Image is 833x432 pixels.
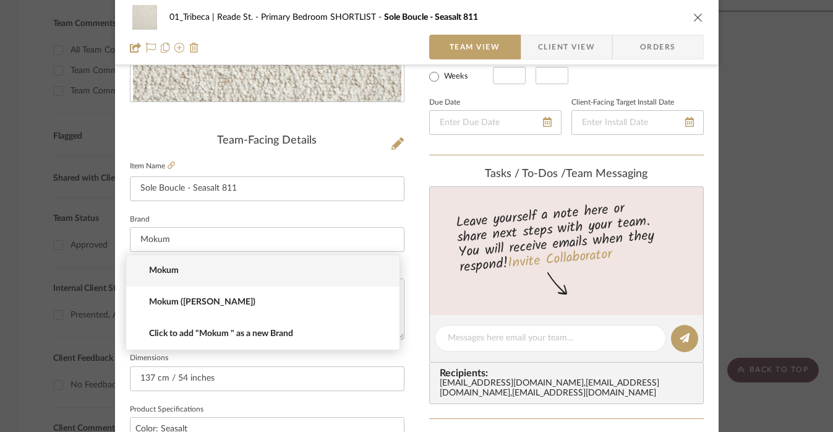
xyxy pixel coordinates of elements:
[169,13,261,22] span: 01_Tribeca | Reade St.
[693,12,704,23] button: close
[130,5,160,30] img: e04584f1-7859-46d7-99a6-f34dec9a6fd2_48x40.jpg
[130,217,150,223] label: Brand
[427,195,705,278] div: Leave yourself a note here or share next steps with your team. You will receive emails when they ...
[261,13,384,22] span: Primary Bedroom SHORTLIST
[130,407,203,413] label: Product Specifications
[130,355,168,361] label: Dimensions
[429,168,704,181] div: team Messaging
[571,110,704,135] input: Enter Install Date
[450,35,500,59] span: Team View
[149,266,387,276] span: Mokum
[130,176,404,201] input: Enter Item Name
[485,168,566,179] span: Tasks / To-Dos /
[130,134,404,148] div: Team-Facing Details
[538,35,595,59] span: Client View
[189,43,199,53] img: Remove from project
[429,100,460,106] label: Due Date
[130,366,404,391] input: Enter the dimensions of this item
[440,368,698,379] span: Recipients:
[384,13,478,22] span: Sole Boucle - Seasalt 811
[429,50,493,84] mat-radio-group: Select item type
[506,243,612,274] a: Invite Collaborator
[440,379,698,399] div: [EMAIL_ADDRESS][DOMAIN_NAME] , [EMAIL_ADDRESS][DOMAIN_NAME] , [EMAIL_ADDRESS][DOMAIN_NAME]
[429,110,562,135] input: Enter Due Date
[571,100,674,106] label: Client-Facing Target Install Date
[149,329,387,339] span: Click to add "Mokum " as a new Brand
[149,297,387,308] span: Mokum ([PERSON_NAME])
[442,71,468,82] label: Weeks
[130,227,404,252] input: Enter Brand
[130,161,175,171] label: Item Name
[626,35,690,59] span: Orders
